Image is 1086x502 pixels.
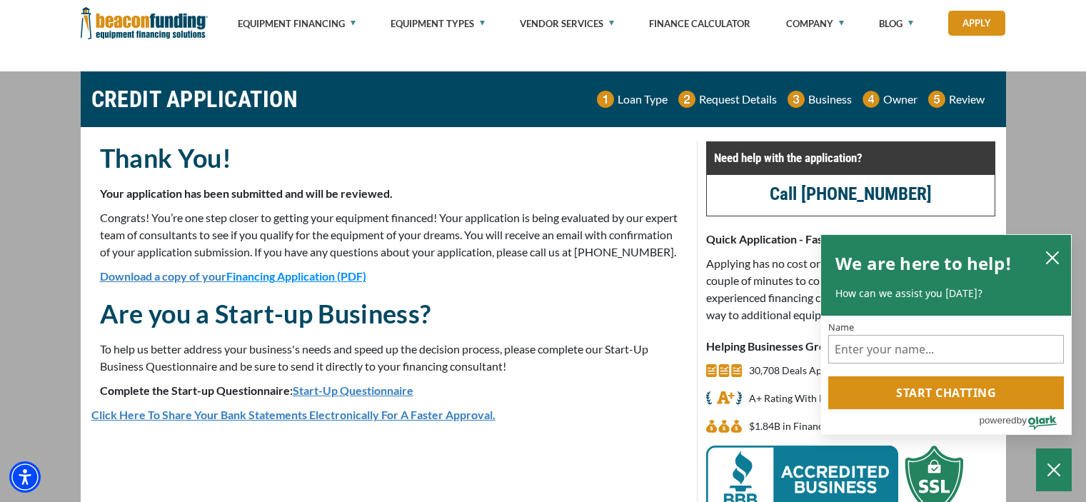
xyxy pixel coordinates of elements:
div: Accessibility Menu [9,461,41,493]
h2: Are you a Start-up Business? [100,297,680,330]
p: Complete the Start-up Questionnaire: [100,382,680,399]
p: $1,836,212,621 in Financed Equipment [749,418,885,435]
p: Business [808,91,852,108]
p: Quick Application - Fast Response [706,231,995,248]
a: Start-Up Questionnaire [293,383,413,397]
p: A+ Rating With BBB [749,390,838,407]
input: Name [828,335,1064,363]
h1: CREDIT APPLICATION [91,79,298,120]
p: How can we assist you [DATE]? [835,286,1057,301]
p: Owner [883,91,917,108]
img: Number 5 [928,91,945,108]
p: Request Details [699,91,777,108]
img: Number 2 [678,91,695,108]
img: Number 3 [788,91,805,108]
p: To help us better address your business's needs and speed up the decision process, please complet... [100,341,680,375]
button: close chatbox [1041,247,1064,267]
span: by [1017,411,1027,429]
a: call (847) 897-2499 [770,184,932,204]
a: Apply [948,11,1005,36]
span: Financing Application (PDF) [226,269,366,283]
a: Download a copy of yourFinancing Application (PDF) [100,269,366,283]
button: Close Chatbox [1036,448,1072,491]
div: olark chatbox [820,234,1072,436]
p: Helping Businesses Grow for Over Years [706,338,995,355]
label: Name [828,323,1064,332]
p: Your application has been submitted and will be reviewed. [100,185,680,202]
p: Need help with the application? [714,149,987,166]
p: Applying has no cost or commitment and only takes a couple of minutes to complete. Our knowledgea... [706,255,995,323]
a: Powered by Olark [979,410,1071,434]
span: powered [979,411,1016,429]
h2: We are here to help! [835,249,1012,278]
button: Start chatting [828,376,1064,409]
p: Loan Type [618,91,668,108]
img: Number 4 [863,91,880,108]
img: Number 1 [597,91,614,108]
a: Click Here To Share Your Bank Statements Electronically For A Faster Approval. [91,408,496,421]
p: 30,708 Deals Approved [749,362,853,379]
p: Review [949,91,985,108]
h2: Thank You! [100,141,680,174]
p: Congrats! You’re one step closer to getting your equipment financed! Your application is being ev... [100,209,680,261]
